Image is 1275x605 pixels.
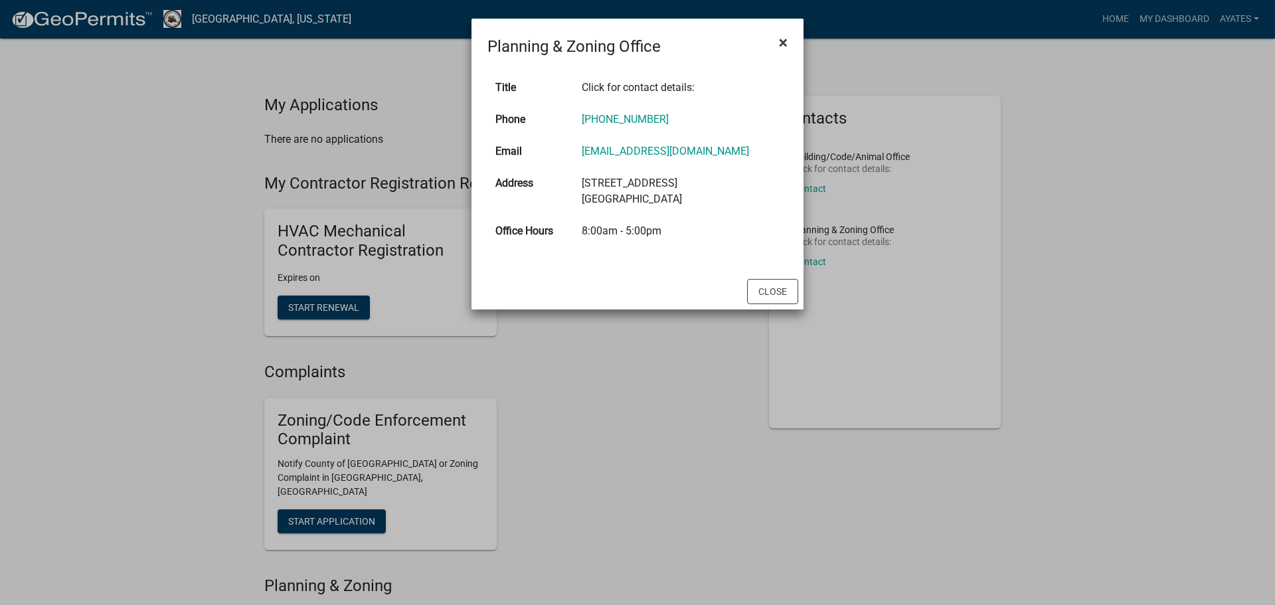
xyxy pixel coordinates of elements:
[487,104,574,135] th: Phone
[574,167,788,215] td: [STREET_ADDRESS] [GEOGRAPHIC_DATA]
[487,72,574,104] th: Title
[582,223,780,239] div: 8:00am - 5:00pm
[747,279,798,304] button: Close
[487,215,574,247] th: Office Hours
[487,167,574,215] th: Address
[582,145,749,157] a: [EMAIL_ADDRESS][DOMAIN_NAME]
[582,113,669,126] a: [PHONE_NUMBER]
[487,35,661,58] h4: Planning & Zoning Office
[768,24,798,61] button: Close
[574,72,788,104] td: Click for contact details:
[487,135,574,167] th: Email
[779,33,788,52] span: ×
